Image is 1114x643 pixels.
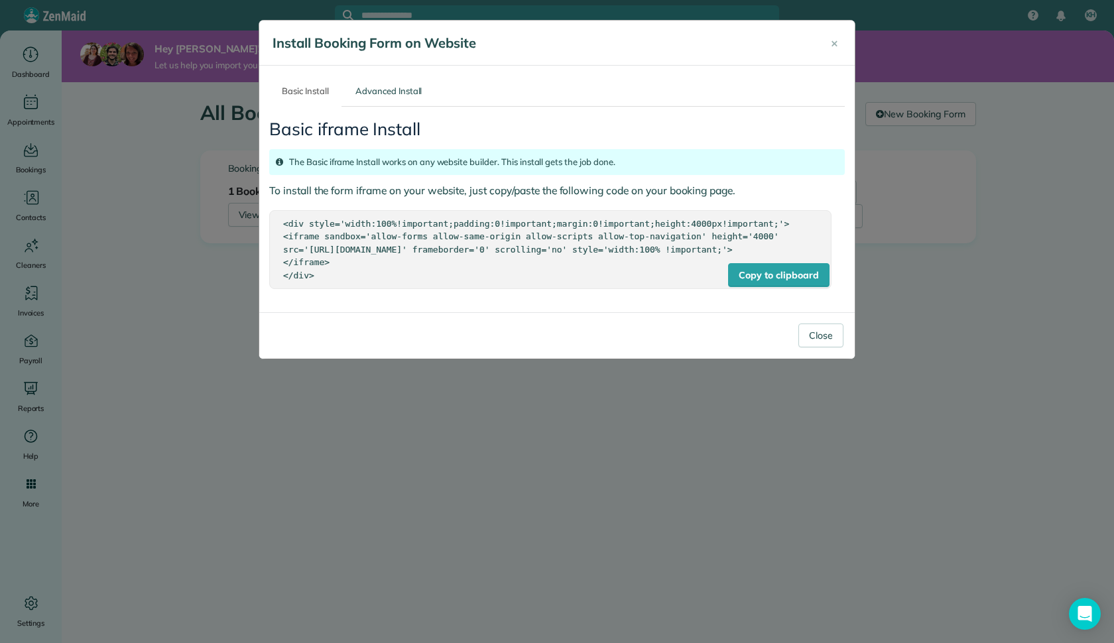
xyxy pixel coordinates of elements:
a: Advanced Install [343,76,435,107]
span: × [831,35,838,50]
button: Close [798,323,843,347]
h4: To install the form iframe on your website, just copy/paste the following code on your booking page. [269,185,845,196]
h3: Basic iframe Install [269,120,845,139]
a: Basic Install [269,76,341,107]
div: The Basic iframe Install works on any website builder. This install gets the job done. [269,149,845,176]
button: Close [821,27,848,59]
div: <div style='width:100%!important;padding:0!important;margin:0!important;height:4000px!important;'... [283,217,818,282]
h4: Install Booking Form on Website [273,34,810,52]
div: Open Intercom Messenger [1069,598,1101,630]
div: Copy to clipboard [728,263,829,287]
